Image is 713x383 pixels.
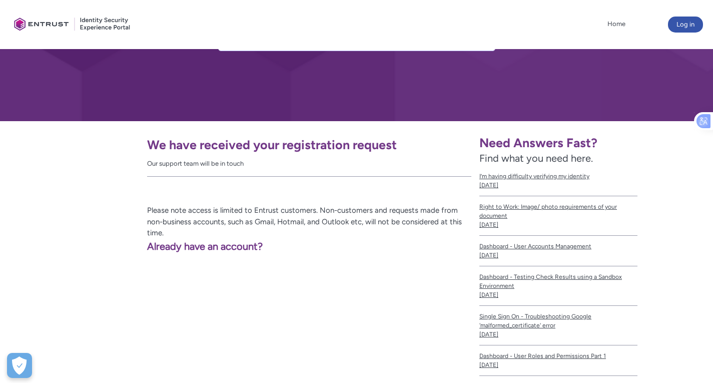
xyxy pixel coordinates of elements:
span: Single Sign On - Troubleshooting Google 'malformed_certificate' error [479,312,637,330]
a: Dashboard - Testing Check Results using a Sandbox Environment[DATE] [479,266,637,306]
button: Open Preferences [7,353,32,378]
span: Dashboard - Testing Check Results using a Sandbox Environment [479,272,637,290]
span: Dashboard - User Roles and Permissions Part 1 [479,351,637,360]
a: Home [605,17,628,32]
a: Dashboard - User Accounts Management[DATE] [479,236,637,266]
h1: Need Answers Fast? [479,135,637,151]
lightning-formatted-date-time: [DATE] [479,182,498,189]
span: Find what you need here. [479,152,593,164]
a: Already have an account? [8,240,263,252]
div: Our support team will be in touch [147,159,471,169]
lightning-formatted-date-time: [DATE] [479,331,498,338]
p: Please note access is limited to Entrust customers. Non-customers and requests made from non-busi... [8,205,471,239]
lightning-formatted-date-time: [DATE] [479,291,498,298]
a: I’m having difficulty verifying my identity[DATE] [479,166,637,196]
iframe: Qualified Messenger [667,337,713,383]
lightning-formatted-date-time: [DATE] [479,221,498,228]
h1: We have received your registration request [147,137,471,153]
a: Dashboard - User Roles and Permissions Part 1[DATE] [479,345,637,376]
span: I’m having difficulty verifying my identity [479,172,637,181]
lightning-formatted-date-time: [DATE] [479,252,498,259]
span: Dashboard - User Accounts Management [479,242,637,251]
span: Right to Work: Image/ photo requirements of your document [479,202,637,220]
a: Right to Work: Image/ photo requirements of your document[DATE] [479,196,637,236]
a: Single Sign On - Troubleshooting Google 'malformed_certificate' error[DATE] [479,306,637,345]
lightning-formatted-date-time: [DATE] [479,361,498,368]
div: Cookie Preferences [7,353,32,378]
button: Log in [668,17,703,33]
